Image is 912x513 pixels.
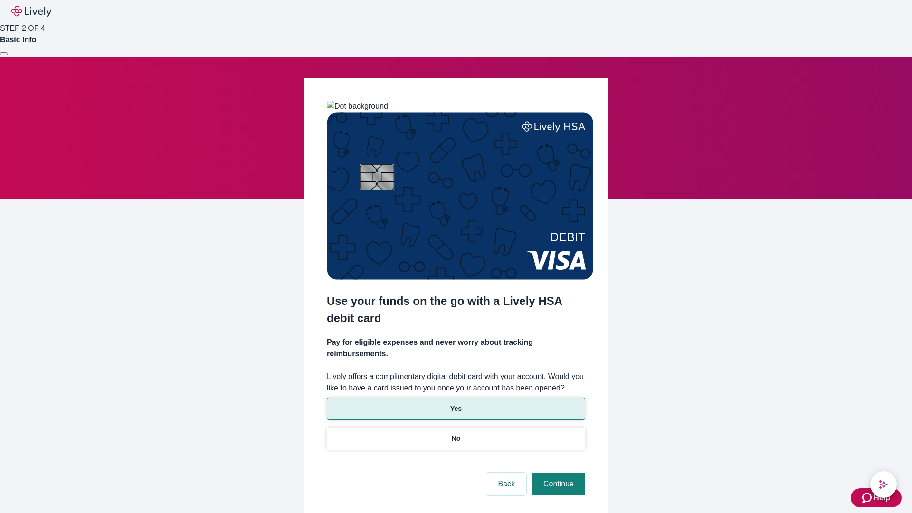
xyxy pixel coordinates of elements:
[327,101,388,112] img: Dot background
[486,473,526,495] button: Back
[327,398,585,420] button: Yes
[327,293,585,327] h2: Use your funds on the go with a Lively HSA debit card
[532,473,585,495] button: Continue
[870,471,897,498] button: chat
[327,427,585,450] button: No
[11,6,51,17] img: Lively
[879,480,888,489] svg: Lively AI Assistant
[450,404,462,414] p: Yes
[452,434,461,444] p: No
[874,492,890,503] span: Help
[851,488,902,507] button: Zendesk support iconHelp
[327,337,585,360] h4: Pay for eligible expenses and never worry about tracking reimbursements.
[862,492,874,503] svg: Zendesk support icon
[327,112,593,280] img: Debit card
[327,371,585,394] label: Lively offers a complimentary digital debit card with your account. Would you like to have a card...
